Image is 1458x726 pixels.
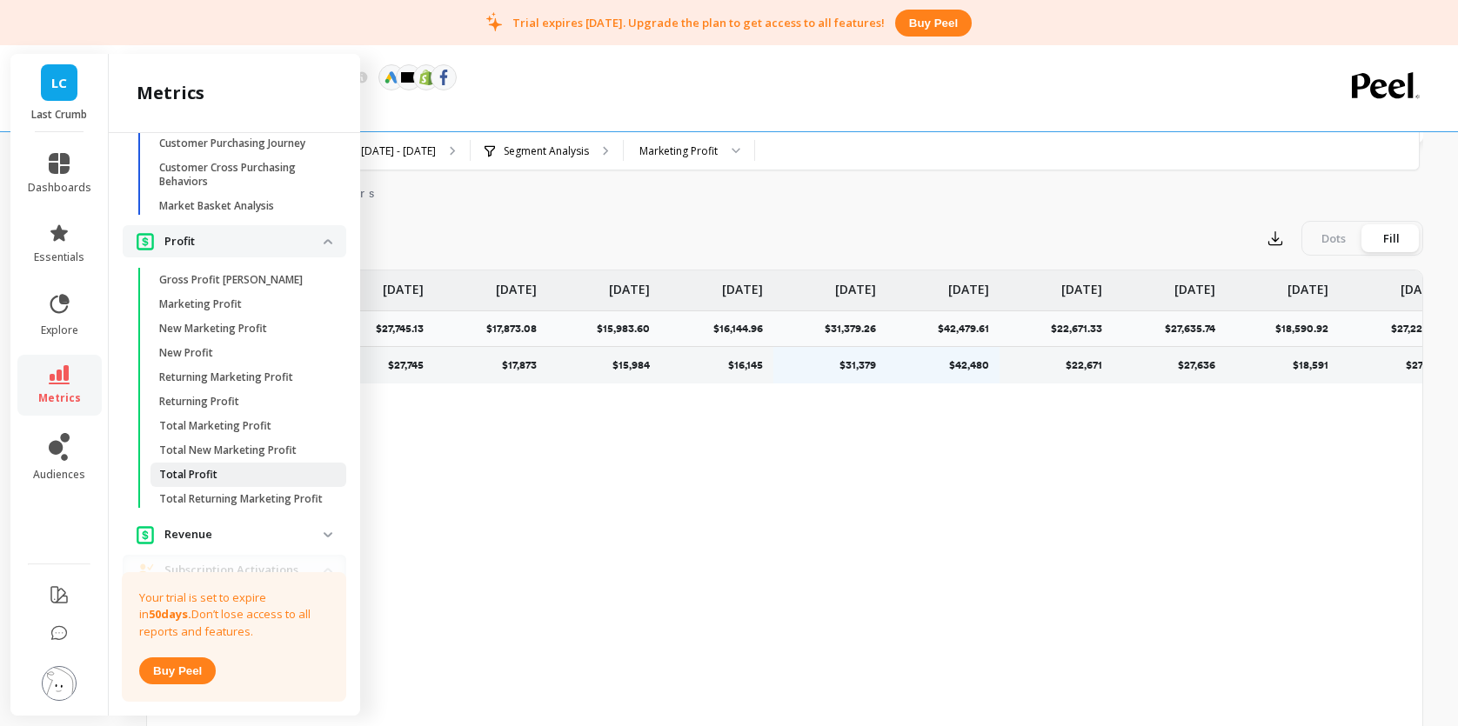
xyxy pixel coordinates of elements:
p: $15,984 [558,358,650,372]
img: api.shopify.svg [418,70,434,85]
p: [DATE] [1287,270,1328,298]
img: navigation item icon [137,232,154,250]
strong: 50 days. [149,606,191,622]
p: Customer Cross Purchasing Behaviors [159,161,325,189]
p: Total Profit [159,468,217,482]
p: $27,745 [332,358,424,372]
p: Your trial is set to expire in Don’t lose access to all reports and features. [139,589,329,641]
img: api.google.svg [384,70,399,85]
p: Returning Marketing Profit [159,370,293,384]
img: api.klaviyo.svg [401,72,417,83]
p: $27,745.13 [376,322,434,336]
p: Returning Profit [159,395,239,409]
p: $31,379 [785,358,876,372]
img: api.fb.svg [436,70,451,85]
p: $22,671.33 [1051,322,1113,336]
span: LC [51,73,67,93]
p: $18,590.92 [1275,322,1339,336]
p: [DATE] [722,270,763,298]
span: metrics [38,391,81,405]
p: $42,479.61 [938,322,1000,336]
p: $17,873.08 [486,322,547,336]
p: Revenue [164,526,324,543]
img: down caret icon [324,568,332,573]
p: $27,635.74 [1165,322,1226,336]
p: Total Returning Marketing Profit [159,492,323,506]
div: Fill [1362,224,1420,252]
div: Dots [1305,224,1362,252]
p: $16,145 [672,358,763,372]
p: Subscription Activations [164,562,324,579]
p: New Marketing Profit [159,322,267,336]
span: explore [41,323,78,337]
div: Marketing Profit [639,143,718,159]
p: Segment Analysis [504,144,589,158]
p: [DATE] [835,270,876,298]
p: Trial expires [DATE]. Upgrade the plan to get access to all features! [512,15,885,30]
p: Market Basket Analysis [159,199,274,213]
img: navigation item icon [137,563,154,576]
p: [DATE] [1174,270,1215,298]
img: down caret icon [324,532,332,537]
p: New Profit [159,346,213,360]
p: [DATE] [1401,270,1441,298]
nav: Tabs [146,170,1423,210]
h2: metrics [137,81,204,105]
p: Rate Of One-time To Subscriber [159,698,319,712]
button: Buy peel [139,657,216,684]
p: $18,591 [1237,358,1328,372]
p: [DATE] [496,270,537,298]
p: $31,379.26 [825,322,886,336]
p: $42,480 [898,358,989,372]
p: Gross Profit [PERSON_NAME] [159,273,303,287]
p: [DATE] [383,270,424,298]
p: $22,671 [1011,358,1102,372]
p: $27,221 [1350,358,1441,372]
span: dashboards [28,181,91,195]
p: [DATE] [948,270,989,298]
p: Last Crumb [28,108,91,122]
img: navigation item icon [137,525,154,543]
span: audiences [33,468,85,482]
img: profile picture [42,666,77,701]
p: Customer Purchasing Journey [159,137,305,150]
p: Marketing Profit [159,297,242,311]
p: Total New Marketing Profit [159,443,297,457]
p: Total Marketing Profit [159,419,271,433]
p: $27,636 [1124,358,1215,372]
button: Buy peel [895,10,972,37]
p: $27,221.07 [1391,322,1452,336]
p: [DATE] [609,270,650,298]
p: $15,983.60 [597,322,660,336]
span: essentials [34,250,84,264]
p: $16,144.96 [713,322,773,336]
img: down caret icon [324,239,332,244]
p: $17,873 [445,358,537,372]
p: Profit [164,233,324,250]
p: [DATE] [1061,270,1102,298]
